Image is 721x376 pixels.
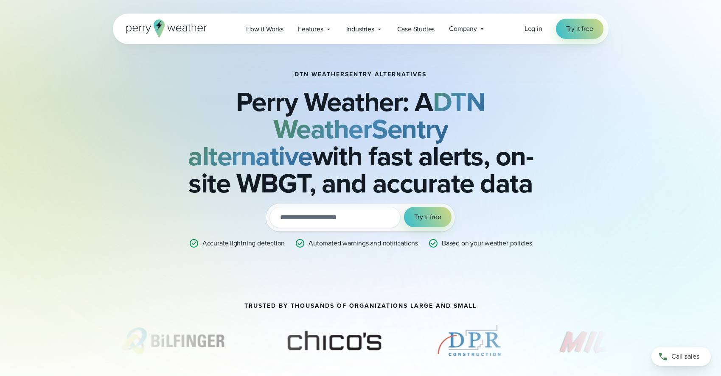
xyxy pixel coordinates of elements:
a: Log in [525,24,542,34]
img: Bilfinger.svg [112,320,233,362]
div: slideshow [113,320,609,366]
a: How it Works [239,20,291,38]
span: Try it free [414,212,441,222]
button: Try it free [404,207,452,227]
h1: DTN WeatherSentry Alternatives [295,71,426,78]
h2: Perry Weather: A with fast alerts, on-site WBGT, and accurate data [155,88,566,197]
strong: DTN WeatherSentry alternative [188,82,485,176]
p: Based on your weather policies [442,238,532,248]
p: Automated warnings and notifications [309,238,418,248]
span: How it Works [246,24,284,34]
p: Accurate lightning detection [202,238,285,248]
a: Call sales [651,347,711,366]
span: Case Studies [397,24,435,34]
img: Milos.svg [544,320,665,362]
a: Case Studies [390,20,442,38]
span: Industries [346,24,374,34]
a: Try it free [556,19,603,39]
span: Call sales [671,351,699,362]
div: 3 of 11 [435,320,503,362]
h2: Trusted by thousands of organizations large and small [244,303,477,309]
img: Chicos.svg [274,320,395,362]
div: 2 of 11 [274,320,395,362]
span: Features [298,24,323,34]
div: 1 of 11 [112,320,233,362]
span: Company [449,24,477,34]
img: DPR-Construction.svg [435,320,503,362]
span: Try it free [566,24,593,34]
div: 4 of 11 [544,320,665,362]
